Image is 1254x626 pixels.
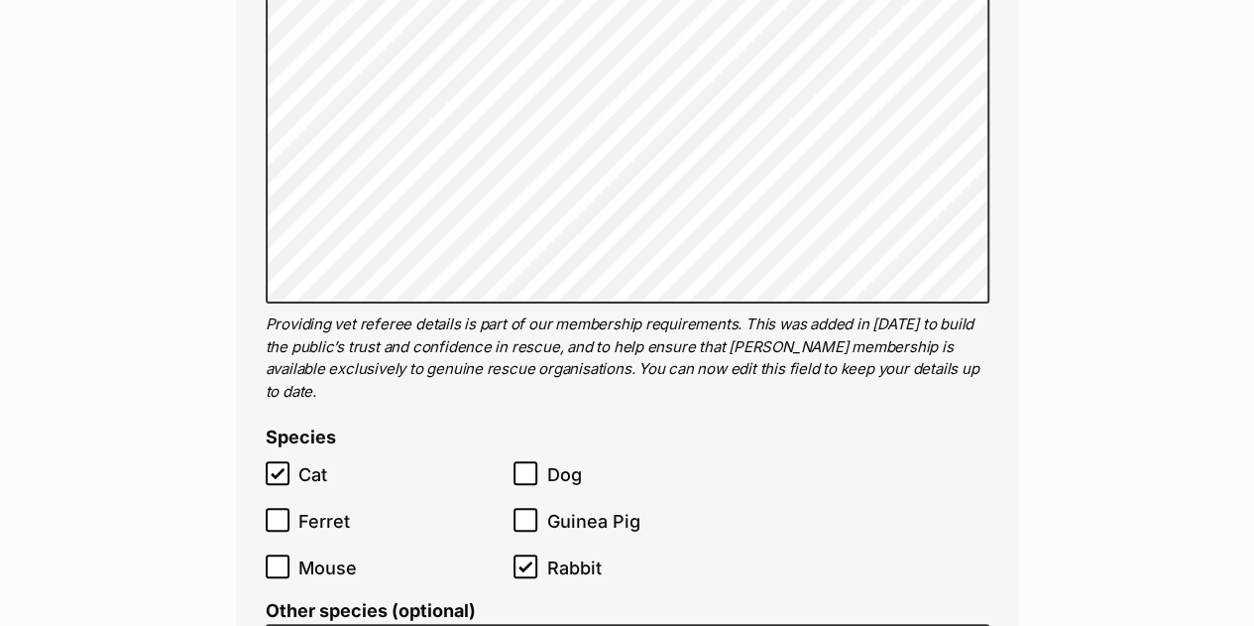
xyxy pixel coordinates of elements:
[546,508,752,535] span: Guinea Pig
[266,601,989,622] label: Other species (optional)
[298,508,505,535] span: Ferret
[298,461,505,488] span: Cat
[266,313,989,403] p: Providing vet referee details is part of our membership requirements. This was added in [DATE] to...
[266,428,336,448] label: Species
[546,461,752,488] span: Dog
[298,555,505,581] span: Mouse
[546,555,752,581] span: Rabbit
